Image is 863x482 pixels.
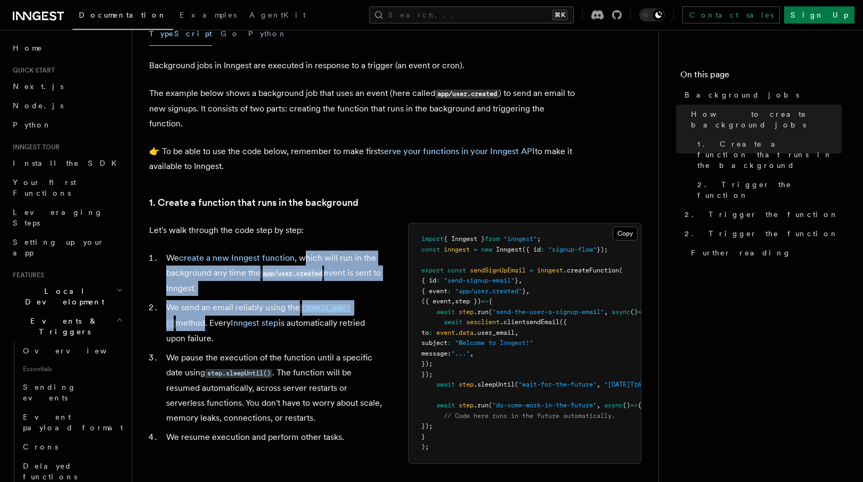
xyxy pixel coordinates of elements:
p: The example below shows a background job that uses an event (here called ) to send an email to ne... [149,86,575,131]
span: 1. Create a function that runs in the background [697,139,842,171]
span: step [459,308,474,316]
a: Node.js [9,96,125,115]
span: Event payload format [23,413,123,432]
span: "send-signup-email" [444,277,515,284]
span: inngest [444,246,470,253]
span: ; [537,235,541,243]
a: 1. Create a function that runs in the background [693,134,842,175]
span: ); [421,443,429,451]
span: Delayed functions [23,462,77,481]
span: Quick start [9,66,55,75]
span: Next.js [13,82,63,91]
span: ({ [559,318,567,326]
span: ({ id [522,246,541,253]
span: inngest [537,267,563,274]
button: Events & Triggers [9,311,125,341]
a: 2. Trigger the function [680,224,842,243]
span: { id [421,277,436,284]
span: "send-the-user-a-signup-email" [492,308,604,316]
a: Your first Functions [9,173,125,203]
span: message: [421,350,451,357]
span: 2. Trigger the function [685,228,838,239]
a: serve your functions in your Inngest API [380,146,535,156]
span: } [421,433,425,440]
span: Sending events [23,383,76,402]
span: Inngest [496,246,522,253]
span: , [518,277,522,284]
span: data [459,329,474,336]
span: Crons [23,443,58,451]
span: Home [13,43,43,53]
button: Copy [613,227,638,240]
code: app/user.created [260,269,324,278]
span: .createFunction [563,267,619,274]
a: create a new Inngest function [179,253,295,263]
span: () [623,401,630,409]
button: Go [221,22,240,46]
li: We pause the execution of the function until a specific date using . The function will be resumed... [163,350,382,425]
span: , [526,287,530,295]
span: export [421,267,444,274]
span: "signup-flow" [548,246,597,253]
a: Leveraging Steps [9,203,125,232]
p: Background jobs in Inngest are executed in response to a trigger (an event or cron). [149,58,575,73]
span: await [436,401,455,409]
span: "[DATE]T16:30:00" [604,381,667,388]
span: "app/user.created" [455,287,522,295]
a: [DOMAIN_NAME]() [166,302,351,328]
span: "do-some-work-in-the-future" [492,401,597,409]
a: AgentKit [243,3,312,29]
a: Further reading [687,243,842,262]
span: sesclient [466,318,500,326]
a: Sign Up [784,6,854,23]
span: = [530,267,533,274]
span: step }) [455,298,481,305]
span: const [447,267,466,274]
span: Further reading [691,247,791,258]
span: }); [421,422,433,430]
span: "wait-for-the-future" [518,381,597,388]
span: // Code here runs in the future automatically. [444,412,615,420]
span: Background jobs [685,90,799,100]
code: step.sleepUntil() [205,369,272,378]
span: : [447,339,451,347]
span: Events & Triggers [9,316,116,337]
a: Home [9,38,125,58]
li: We resume execution and perform other tasks. [163,430,382,445]
a: 2. Trigger the function [693,175,842,205]
a: 1. Create a function that runs in the background [149,195,359,210]
a: Examples [173,3,243,29]
span: => [481,298,489,305]
span: ({ event [421,298,451,305]
button: Toggle dark mode [639,9,665,21]
span: = [474,246,477,253]
span: , [597,381,600,388]
span: "inngest" [503,235,537,243]
span: , [597,401,600,409]
span: sendSignUpEmail [470,267,526,274]
span: } [522,287,526,295]
a: Contact sales [682,6,780,23]
span: { Inngest } [444,235,485,243]
li: We send an email reliably using the method. Every is automatically retried upon failure. [163,300,382,346]
span: , [470,350,474,357]
a: Inngest step [231,318,279,328]
a: Crons [19,437,125,456]
span: step [459,381,474,388]
span: .run [474,401,489,409]
code: app/user.created [435,90,499,99]
span: subject [421,339,447,347]
li: We , which will run in the background any time the event is sent to Inngest. [163,251,382,296]
span: Features [9,271,44,279]
a: step.sleepUntil() [205,367,272,377]
span: Documentation [79,11,167,19]
span: ( [489,401,492,409]
span: ( [489,308,492,316]
span: await [436,381,455,388]
span: => [630,401,638,409]
span: async [604,401,623,409]
span: Examples [180,11,237,19]
span: ( [515,381,518,388]
span: : [436,277,440,284]
span: , [451,298,455,305]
